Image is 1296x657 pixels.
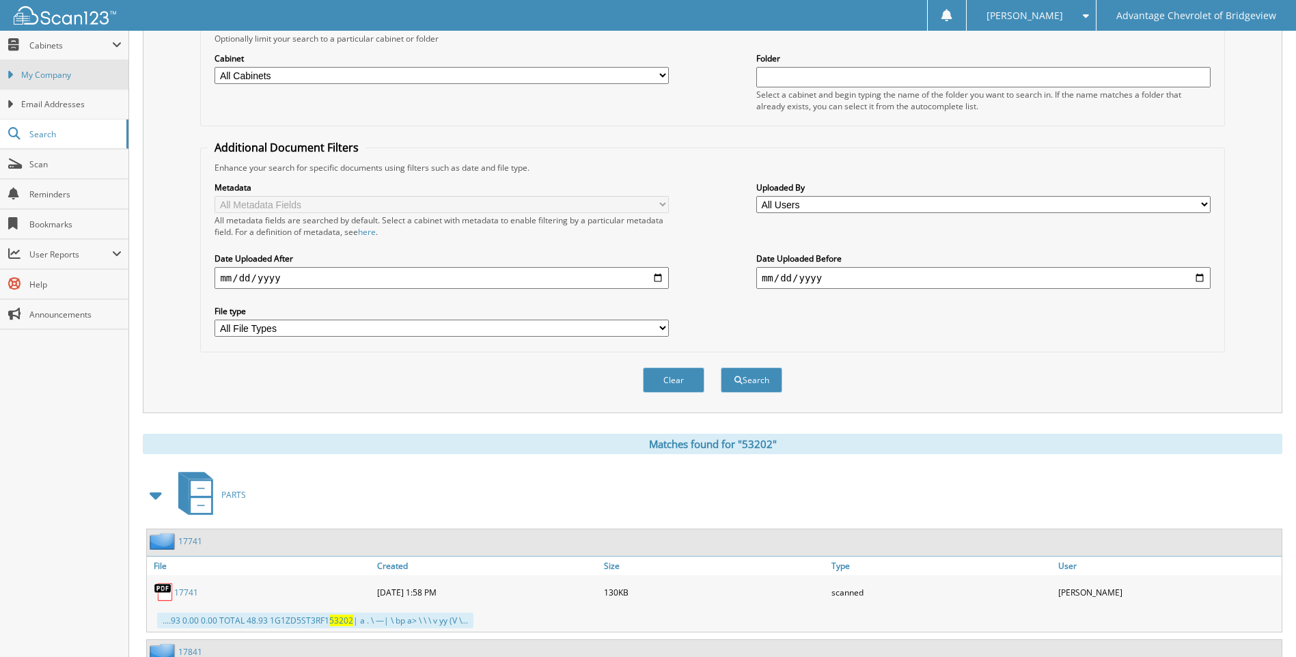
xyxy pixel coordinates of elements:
[215,182,669,193] label: Metadata
[29,279,122,290] span: Help
[178,535,202,547] a: 17741
[1116,12,1276,20] span: Advantage Chevrolet of Bridgeview
[29,309,122,320] span: Announcements
[756,253,1211,264] label: Date Uploaded Before
[29,188,122,200] span: Reminders
[154,582,174,602] img: PDF.png
[215,53,669,64] label: Cabinet
[215,267,669,289] input: start
[987,12,1063,20] span: [PERSON_NAME]
[14,6,116,25] img: scan123-logo-white.svg
[147,557,374,575] a: File
[170,468,246,522] a: PARTS
[29,249,112,260] span: User Reports
[208,140,366,155] legend: Additional Document Filters
[29,40,112,51] span: Cabinets
[208,33,1217,44] div: Optionally limit your search to a particular cabinet or folder
[358,226,376,238] a: here
[221,489,246,501] span: PARTS
[29,158,122,170] span: Scan
[143,434,1282,454] div: Matches found for "53202"
[1055,578,1282,606] div: [PERSON_NAME]
[374,578,601,606] div: [DATE] 1:58 PM
[1228,591,1296,657] iframe: Chat Widget
[215,305,669,317] label: File type
[756,267,1211,289] input: end
[21,69,122,81] span: My Company
[828,557,1055,575] a: Type
[601,578,827,606] div: 130KB
[643,367,704,393] button: Clear
[21,98,122,111] span: Email Addresses
[150,533,178,550] img: folder2.png
[601,557,827,575] a: Size
[157,613,473,628] div: ....93 0.00 0.00 TOTAL 48.93 1G1ZD5ST3RF1 | a . \ —| \ bp a> \ \ \ v yy (V \...
[1055,557,1282,575] a: User
[756,89,1211,112] div: Select a cabinet and begin typing the name of the folder you want to search in. If the name match...
[756,53,1211,64] label: Folder
[374,557,601,575] a: Created
[29,219,122,230] span: Bookmarks
[215,253,669,264] label: Date Uploaded After
[215,214,669,238] div: All metadata fields are searched by default. Select a cabinet with metadata to enable filtering b...
[29,128,120,140] span: Search
[756,182,1211,193] label: Uploaded By
[721,367,782,393] button: Search
[174,587,198,598] a: 17741
[828,578,1055,606] div: scanned
[329,615,353,626] span: 53202
[208,162,1217,173] div: Enhance your search for specific documents using filters such as date and file type.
